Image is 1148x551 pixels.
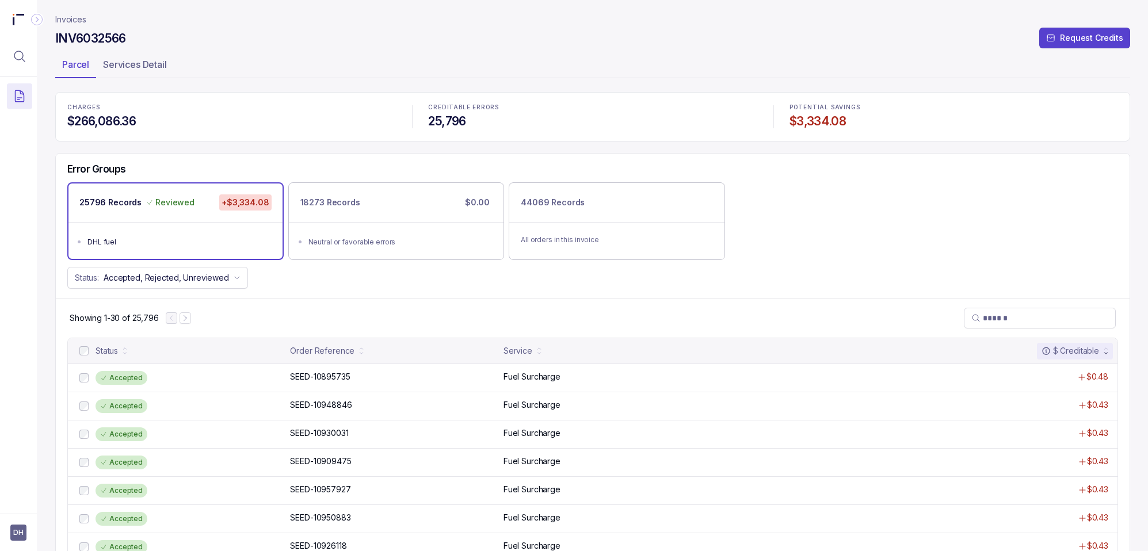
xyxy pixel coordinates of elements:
p: Fuel Surcharge [504,512,560,523]
button: Menu Icon Button MagnifyingGlassIcon [7,44,32,69]
p: $0.43 [1087,456,1108,467]
div: Collapse Icon [30,13,44,26]
div: Service [504,345,532,357]
p: 25796 Records [79,197,142,208]
p: $0.43 [1087,512,1108,523]
h4: 25,796 [428,113,757,129]
p: SEED-10895735 [290,371,350,382]
p: Parcel [62,58,89,71]
p: $0.48 [1086,371,1108,382]
p: All orders in this invoice [521,234,713,246]
div: Accepted [96,371,147,385]
p: $0.43 [1087,399,1108,411]
li: Tab Parcel [55,55,96,78]
ul: Tab Group [55,55,1130,78]
button: Status:Accepted, Rejected, Unreviewed [67,267,248,289]
button: Request Credits [1039,28,1130,48]
div: Accepted [96,484,147,498]
p: Accepted, Rejected, Unreviewed [104,272,229,284]
button: Menu Icon Button DocumentTextIcon [7,83,32,109]
p: Fuel Surcharge [504,484,560,495]
p: Fuel Surcharge [504,371,560,382]
p: SEED-10930031 [290,427,348,439]
div: Accepted [96,427,147,441]
p: CHARGES [67,104,396,111]
p: CREDITABLE ERRORS [428,104,757,111]
p: Reviewed [155,197,194,208]
input: checkbox-checkbox [79,346,89,355]
input: checkbox-checkbox [79,514,89,523]
div: Neutral or favorable errors [308,236,491,248]
input: checkbox-checkbox [79,401,89,411]
p: SEED-10909475 [290,456,351,467]
p: 18273 Records [300,197,360,208]
nav: breadcrumb [55,14,86,25]
h5: Error Groups [67,163,126,175]
h4: $3,334.08 [790,113,1118,129]
div: Accepted [96,399,147,413]
p: POTENTIAL SAVINGS [790,104,1118,111]
div: Accepted [96,512,147,526]
div: Order Reference [290,345,354,357]
p: +$3,334.08 [219,194,272,211]
p: $0.43 [1087,484,1108,495]
button: Next Page [180,312,191,324]
p: Services Detail [103,58,167,71]
a: Invoices [55,14,86,25]
div: Remaining page entries [70,312,159,324]
p: $0.43 [1087,427,1108,439]
p: Fuel Surcharge [504,456,560,467]
p: SEED-10948846 [290,399,352,411]
p: $0.00 [463,194,492,211]
p: Fuel Surcharge [504,399,560,411]
div: DHL fuel [87,236,270,248]
input: checkbox-checkbox [79,373,89,382]
input: checkbox-checkbox [79,458,89,467]
div: Accepted [96,456,147,469]
p: SEED-10957927 [290,484,350,495]
p: Showing 1-30 of 25,796 [70,312,159,324]
input: checkbox-checkbox [79,430,89,439]
p: Status: [75,272,99,284]
p: SEED-10950883 [290,512,350,523]
h4: INV6032566 [55,30,126,47]
p: 44069 Records [521,197,585,208]
input: checkbox-checkbox [79,486,89,495]
button: User initials [10,525,26,541]
h4: $266,086.36 [67,113,396,129]
p: Fuel Surcharge [504,427,560,439]
li: Tab Services Detail [96,55,174,78]
p: Request Credits [1060,32,1123,44]
div: $ Creditable [1042,345,1099,357]
div: Status [96,345,118,357]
